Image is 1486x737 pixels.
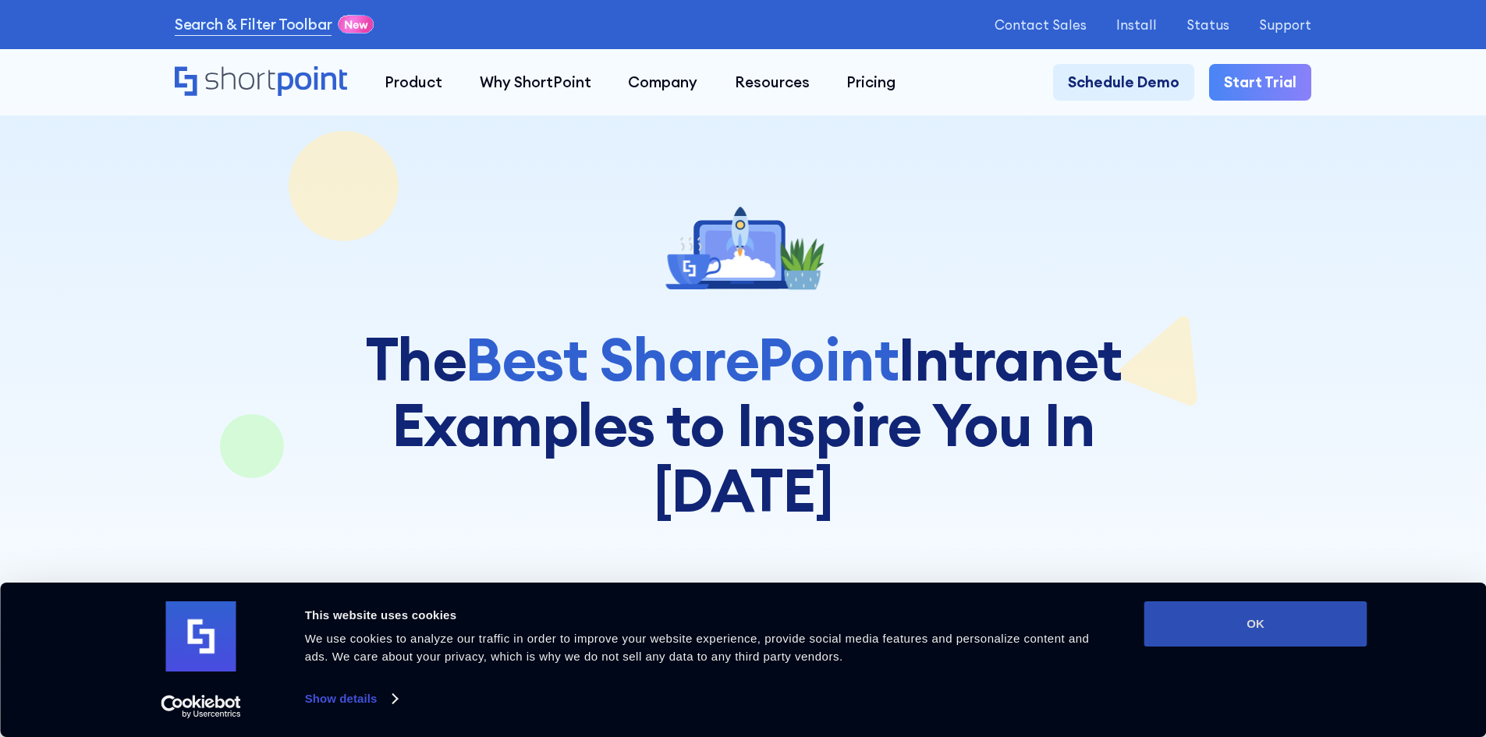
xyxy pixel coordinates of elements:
[1144,601,1367,647] button: OK
[1053,64,1194,101] a: Schedule Demo
[1259,17,1311,32] a: Support
[385,71,442,94] div: Product
[297,327,1189,523] h1: The Intranet Examples to Inspire You In [DATE]
[366,64,461,101] a: Product
[609,64,716,101] a: Company
[735,71,810,94] div: Resources
[1186,17,1229,32] a: Status
[465,321,898,396] span: Best SharePoint
[175,13,332,36] a: Search & Filter Toolbar
[1116,17,1157,32] a: Install
[305,632,1090,663] span: We use cookies to analyze our traffic in order to improve your website experience, provide social...
[480,71,591,94] div: Why ShortPoint
[166,601,236,671] img: logo
[133,695,269,718] a: Usercentrics Cookiebot - opens in a new window
[305,687,397,710] a: Show details
[628,71,697,94] div: Company
[716,64,828,101] a: Resources
[828,64,915,101] a: Pricing
[461,64,610,101] a: Why ShortPoint
[305,606,1109,625] div: This website uses cookies
[846,71,896,94] div: Pricing
[995,17,1087,32] a: Contact Sales
[175,66,347,98] a: Home
[1209,64,1311,101] a: Start Trial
